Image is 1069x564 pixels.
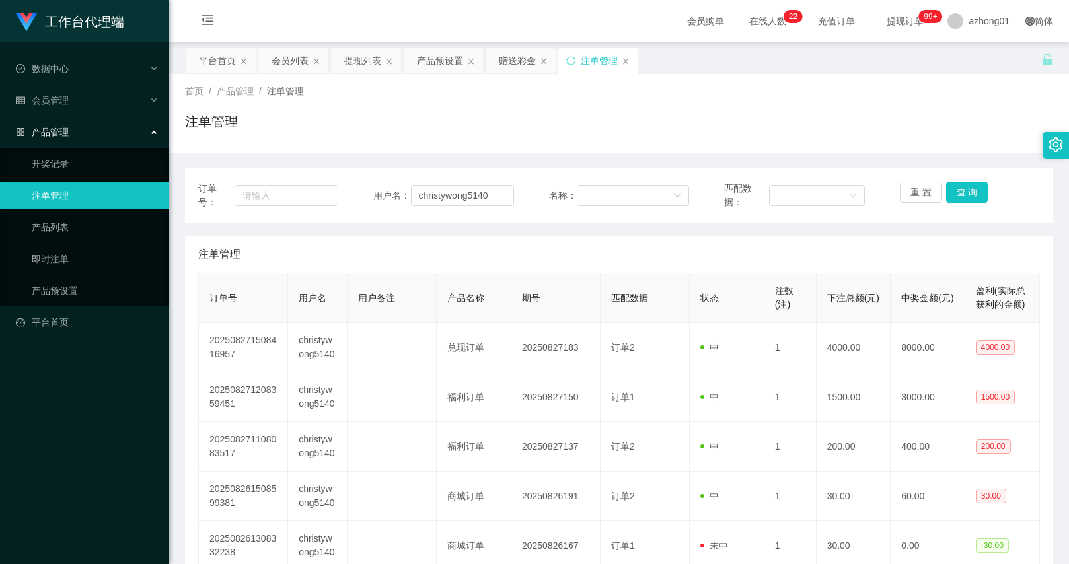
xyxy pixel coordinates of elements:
td: christywong5140 [288,372,348,422]
p: 2 [789,10,793,23]
span: 订单1 [611,392,635,402]
div: 提现列表 [344,48,381,73]
div: 注单管理 [581,48,618,73]
i: 图标: menu-fold [185,1,230,43]
td: 200.00 [817,422,891,472]
td: 1 [764,323,817,372]
span: 用户备注 [358,293,395,303]
span: 名称： [549,189,577,203]
h1: 工作台代理端 [45,1,124,43]
i: 图标: close [467,57,475,65]
span: 中奖金额(元) [901,293,953,303]
td: 福利订单 [437,422,511,472]
i: 图标: setting [1049,137,1063,152]
span: 提现订单 [880,17,930,26]
td: 20250826191 [511,472,601,521]
td: 20250827150 [511,372,601,422]
span: 用户名： [373,189,410,203]
span: 订单2 [611,441,635,452]
td: 福利订单 [437,372,511,422]
td: 1 [764,472,817,521]
span: 产品名称 [447,293,484,303]
span: 盈利(实际总获利的金额) [976,285,1025,310]
td: 20250827137 [511,422,601,472]
span: / [209,86,211,96]
span: 期号 [522,293,540,303]
span: 匹配数据 [611,293,648,303]
p: 2 [793,10,797,23]
i: 图标: down [849,192,857,201]
span: -30.00 [976,538,1009,553]
td: 202508261508599381 [199,472,288,521]
div: 产品预设置 [417,48,463,73]
span: 订单号 [209,293,237,303]
a: 产品列表 [32,214,159,240]
a: 开奖记录 [32,151,159,177]
span: 用户名 [299,293,326,303]
a: 工作台代理端 [16,16,124,26]
span: 未中 [700,540,728,551]
td: 1 [764,372,817,422]
a: 注单管理 [32,182,159,209]
img: logo.9652507e.png [16,13,37,32]
td: 60.00 [891,472,965,521]
div: 赠送彩金 [499,48,536,73]
span: 订单号： [198,182,235,209]
div: 平台首页 [199,48,236,73]
span: 充值订单 [811,17,862,26]
td: 8000.00 [891,323,965,372]
i: 图标: appstore-o [16,127,25,137]
td: 1500.00 [817,372,891,422]
td: 202508271208359451 [199,372,288,422]
i: 图标: close [240,57,248,65]
td: 202508271508416957 [199,323,288,372]
span: 会员管理 [16,95,69,106]
span: 在线人数 [743,17,793,26]
i: 图标: check-circle-o [16,64,25,73]
i: 图标: close [385,57,393,65]
td: 商城订单 [437,472,511,521]
span: 产品管理 [217,86,254,96]
h1: 注单管理 [185,112,238,131]
span: 状态 [700,293,719,303]
span: 下注总额(元) [827,293,879,303]
i: 图标: unlock [1041,53,1053,65]
span: 注单管理 [198,246,240,262]
button: 重 置 [900,182,942,203]
span: 1500.00 [976,390,1015,404]
span: / [259,86,262,96]
span: 产品管理 [16,127,69,137]
a: 图标: dashboard平台首页 [16,309,159,335]
span: 中 [700,491,719,501]
input: 请输入 [235,185,339,206]
td: 3000.00 [891,372,965,422]
td: christywong5140 [288,472,348,521]
i: 图标: global [1025,17,1035,26]
td: 30.00 [817,472,891,521]
span: 中 [700,342,719,353]
td: 400.00 [891,422,965,472]
a: 即时注单 [32,246,159,272]
a: 产品预设置 [32,277,159,304]
td: 20250827183 [511,323,601,372]
i: 图标: close [622,57,630,65]
input: 请输入 [411,185,514,206]
span: 订单2 [611,342,635,353]
td: 兑现订单 [437,323,511,372]
span: 首页 [185,86,203,96]
td: christywong5140 [288,422,348,472]
button: 查 询 [946,182,988,203]
span: 订单2 [611,491,635,501]
span: 注单管理 [267,86,304,96]
sup: 982 [918,10,942,23]
div: 会员列表 [272,48,309,73]
i: 图标: table [16,96,25,105]
span: 4000.00 [976,340,1015,355]
span: 数据中心 [16,63,69,74]
td: christywong5140 [288,323,348,372]
i: 图标: close [540,57,548,65]
span: 30.00 [976,489,1006,503]
sup: 22 [784,10,803,23]
td: 202508271108083517 [199,422,288,472]
span: 订单1 [611,540,635,551]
